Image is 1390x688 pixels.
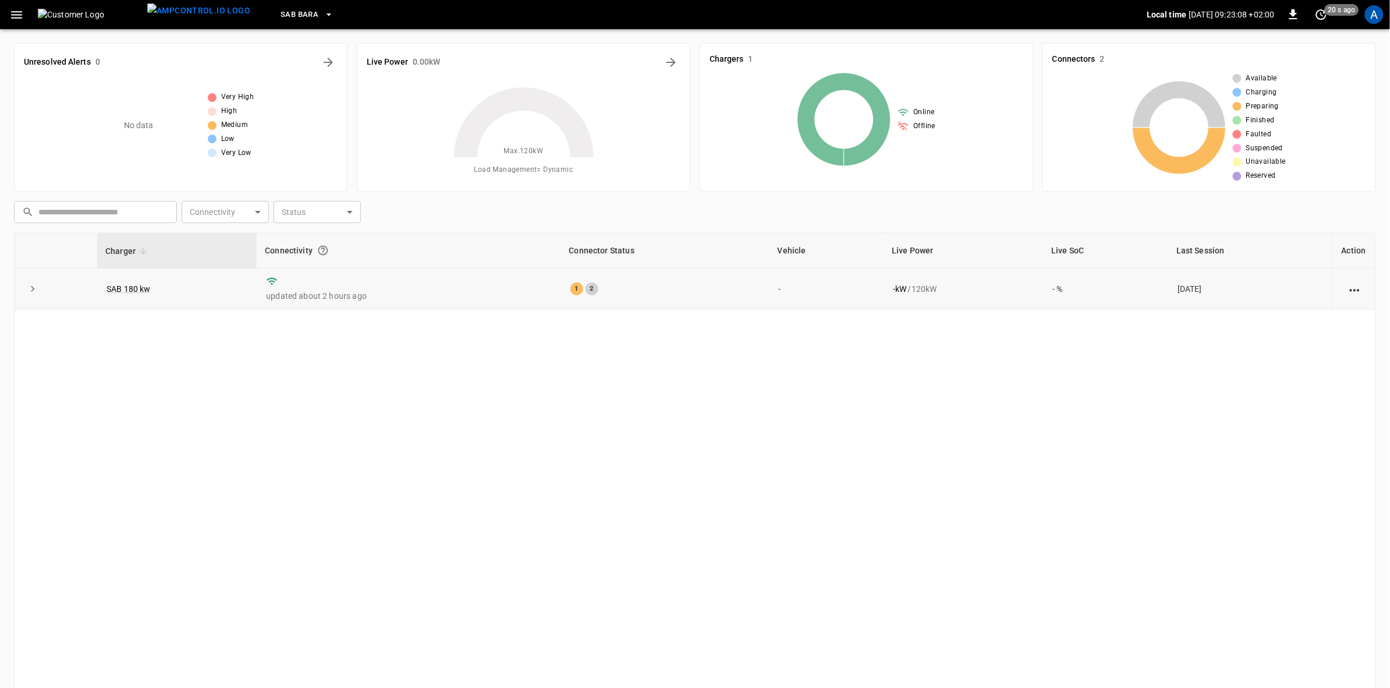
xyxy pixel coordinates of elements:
th: Connector Status [561,233,770,269]
td: - % [1043,269,1168,309]
h6: 0.00 kW [413,56,441,69]
p: Local time [1147,9,1187,20]
span: Load Management = Dynamic [474,164,573,176]
h6: 2 [1100,53,1105,66]
span: Finished [1246,115,1275,126]
span: Low [221,133,235,145]
button: set refresh interval [1312,5,1331,24]
td: [DATE] [1168,269,1333,309]
span: Available [1246,73,1278,84]
span: Faulted [1246,129,1272,140]
span: Unavailable [1246,156,1286,168]
span: Medium [221,119,248,131]
th: Live Power [884,233,1043,269]
button: expand row [24,280,41,298]
span: High [221,105,237,117]
div: Connectivity [265,240,552,261]
h6: 1 [749,53,753,66]
div: profile-icon [1365,5,1384,24]
button: All Alerts [319,53,338,72]
p: - kW [893,283,906,295]
div: 2 [586,283,598,295]
span: Very High [221,91,254,103]
div: 1 [570,283,583,295]
span: Suspended [1246,143,1283,154]
button: Energy Overview [662,53,680,72]
p: No data [124,119,154,132]
th: Live SoC [1043,233,1168,269]
span: Offline [914,121,936,132]
h6: 0 [95,56,100,69]
h6: Live Power [367,56,408,69]
span: Online [914,107,935,118]
button: SAB BARA [276,3,338,26]
h6: Chargers [710,53,744,66]
span: Very Low [221,147,251,159]
img: Customer Logo [38,9,143,20]
span: Preparing [1246,101,1279,112]
p: updated about 2 hours ago [266,290,551,302]
div: / 120 kW [893,283,1034,295]
span: Charging [1246,87,1277,98]
th: Action [1333,233,1375,269]
h6: Connectors [1052,53,1095,66]
div: action cell options [1348,283,1362,295]
button: Connection between the charger and our software. [313,240,334,261]
span: Charger [105,244,151,258]
th: Vehicle [770,233,884,269]
span: SAB BARA [281,8,318,22]
a: SAB 180 kw [107,284,151,294]
span: Reserved [1246,170,1276,182]
span: Max. 120 kW [504,146,544,157]
img: ampcontrol.io logo [147,3,250,18]
h6: Unresolved Alerts [24,56,91,69]
th: Last Session [1168,233,1333,269]
td: - [770,269,884,309]
p: [DATE] 09:23:08 +02:00 [1189,9,1275,20]
span: 20 s ago [1325,4,1359,16]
